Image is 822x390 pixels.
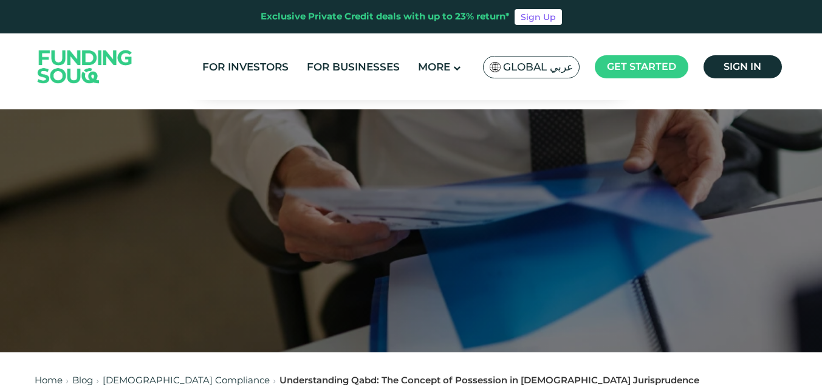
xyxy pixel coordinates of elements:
[490,62,501,72] img: SA Flag
[704,55,782,78] a: Sign in
[26,36,145,97] img: Logo
[103,374,270,386] a: [DEMOGRAPHIC_DATA] Compliance
[503,60,573,74] span: Global عربي
[304,57,403,77] a: For Businesses
[72,374,93,386] a: Blog
[607,61,676,72] span: Get started
[418,61,450,73] span: More
[515,9,562,25] a: Sign Up
[261,10,510,24] div: Exclusive Private Credit deals with up to 23% return*
[279,374,699,388] div: Understanding Qabd: The Concept of Possession in [DEMOGRAPHIC_DATA] Jurisprudence
[724,61,761,72] span: Sign in
[199,57,292,77] a: For Investors
[35,374,63,386] a: Home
